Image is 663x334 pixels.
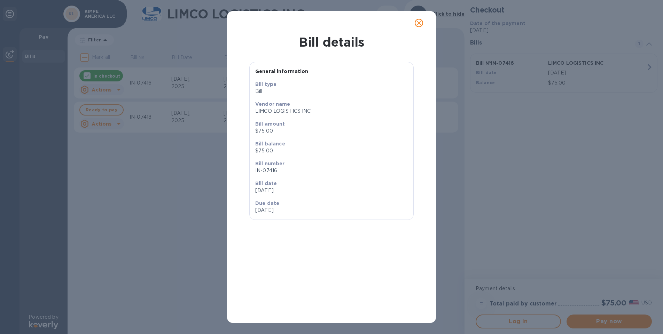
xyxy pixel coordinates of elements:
b: Bill date [255,181,277,186]
h1: Bill details [233,35,430,49]
p: LIMCO LOGISTICS INC [255,108,408,115]
p: [DATE] [255,207,329,214]
b: General information [255,69,309,74]
b: Bill number [255,161,285,166]
b: Vendor name [255,101,290,107]
p: $75.00 [255,127,408,135]
b: Bill balance [255,141,285,146]
p: IN-07416 [255,167,408,174]
button: close [411,15,427,31]
p: $75.00 [255,147,408,154]
b: Due date [255,200,279,206]
b: Bill amount [255,121,285,127]
b: Bill type [255,81,276,87]
p: [DATE] [255,187,408,194]
p: Bill [255,88,408,95]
